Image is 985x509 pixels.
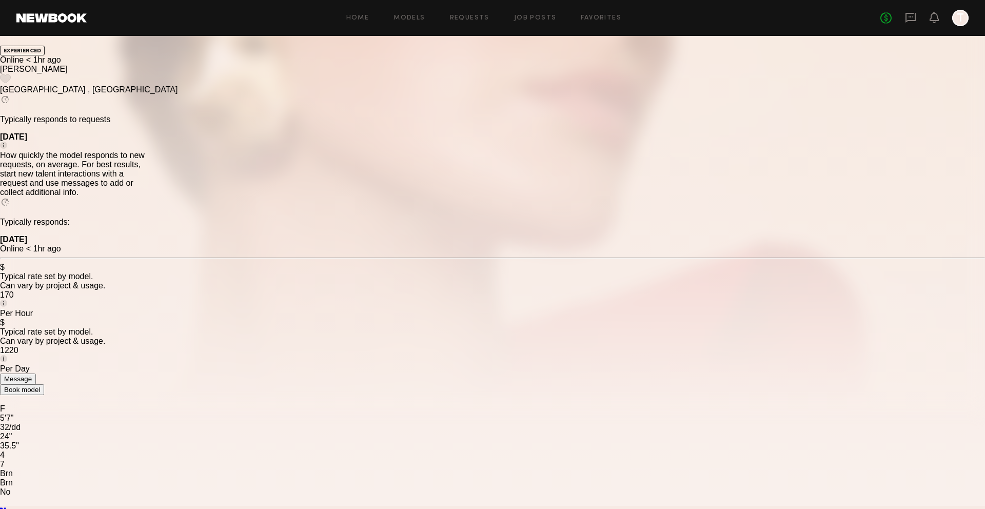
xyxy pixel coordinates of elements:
[952,10,969,26] a: T
[514,15,557,22] a: Job Posts
[450,15,489,22] a: Requests
[393,15,425,22] a: Models
[346,15,369,22] a: Home
[581,15,621,22] a: Favorites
